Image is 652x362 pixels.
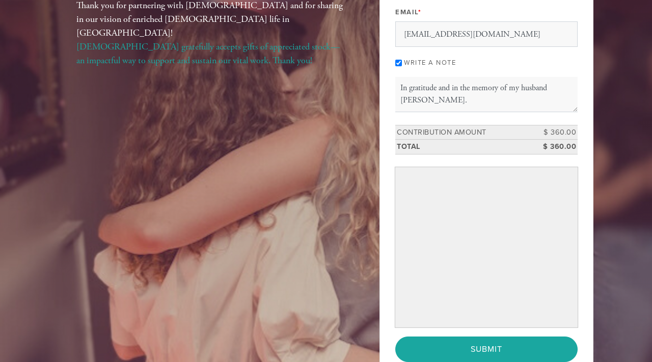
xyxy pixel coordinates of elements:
[404,59,456,67] label: Write a note
[395,8,421,17] label: Email
[397,169,576,325] iframe: Secure payment input frame
[532,140,578,154] td: $ 360.00
[395,337,578,362] input: Submit
[395,140,532,154] td: Total
[76,41,340,66] a: [DEMOGRAPHIC_DATA] gratefully accepts gifts of appreciated stock—an impactful way to support and ...
[418,8,422,16] span: This field is required.
[395,125,532,140] td: Contribution Amount
[532,125,578,140] td: $ 360.00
